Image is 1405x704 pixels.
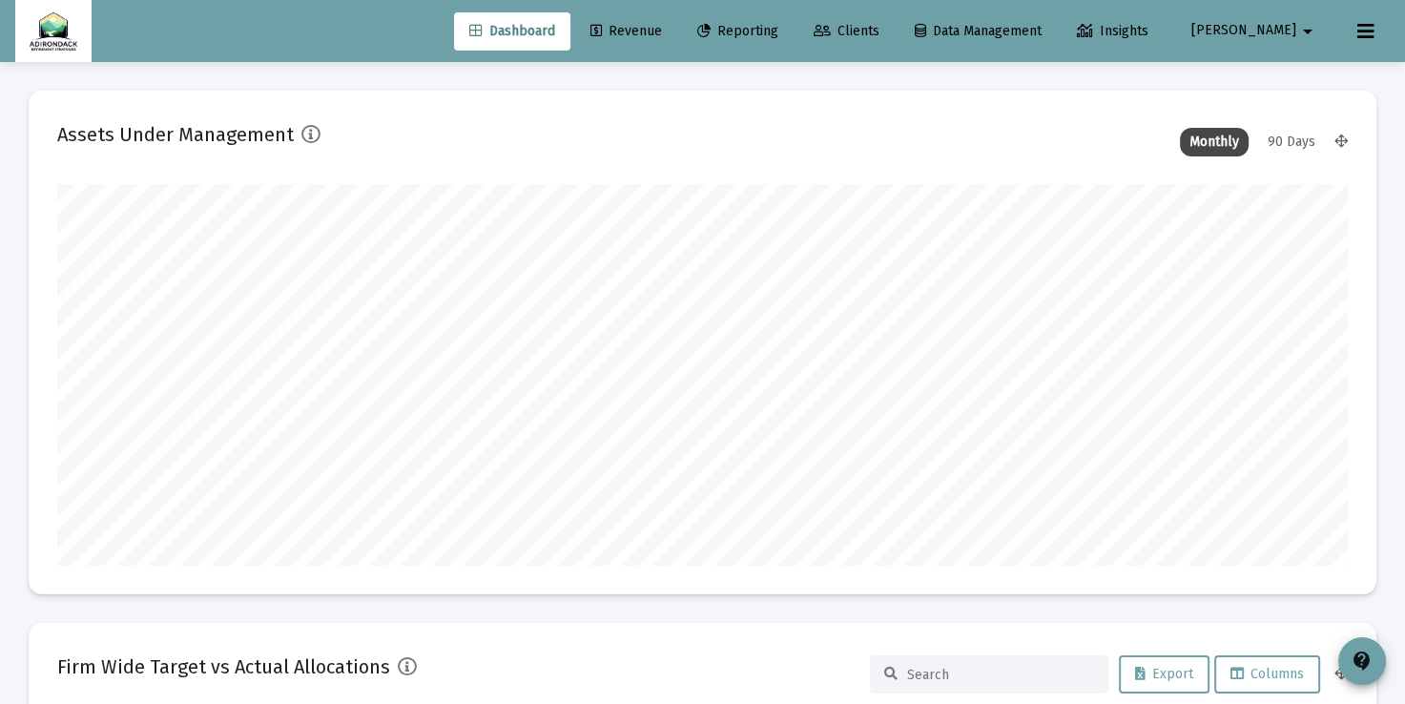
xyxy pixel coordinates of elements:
[1351,650,1374,673] mat-icon: contact_support
[1168,11,1342,50] button: [PERSON_NAME]
[682,12,794,51] a: Reporting
[1180,128,1249,156] div: Monthly
[1077,23,1148,39] span: Insights
[1214,655,1320,694] button: Columns
[57,119,294,150] h2: Assets Under Management
[1296,12,1319,51] mat-icon: arrow_drop_down
[899,12,1057,51] a: Data Management
[1230,666,1304,682] span: Columns
[30,12,77,51] img: Dashboard
[1258,128,1325,156] div: 90 Days
[907,667,1094,683] input: Search
[1135,666,1193,682] span: Export
[697,23,778,39] span: Reporting
[1119,655,1209,694] button: Export
[454,12,570,51] a: Dashboard
[1191,23,1296,39] span: [PERSON_NAME]
[590,23,662,39] span: Revenue
[1062,12,1164,51] a: Insights
[575,12,677,51] a: Revenue
[814,23,879,39] span: Clients
[915,23,1042,39] span: Data Management
[57,652,390,682] h2: Firm Wide Target vs Actual Allocations
[469,23,555,39] span: Dashboard
[798,12,895,51] a: Clients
